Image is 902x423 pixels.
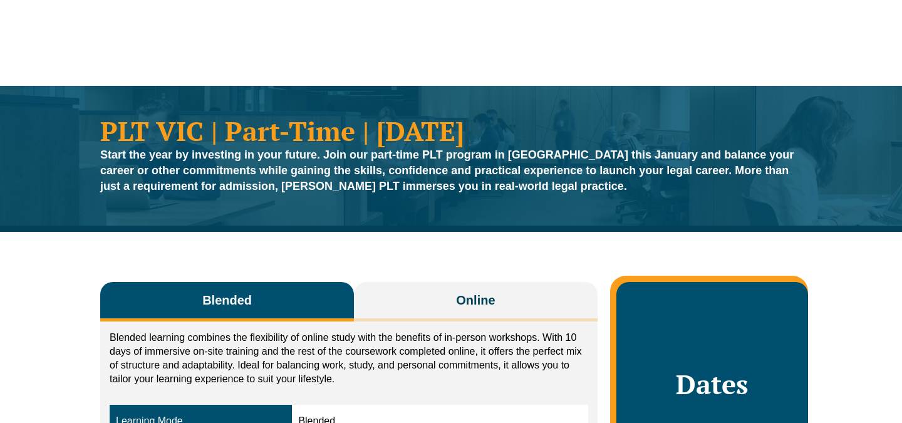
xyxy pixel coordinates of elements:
span: Online [456,291,495,309]
span: Blended [202,291,252,309]
h1: PLT VIC | Part-Time | [DATE] [100,117,802,144]
p: Blended learning combines the flexibility of online study with the benefits of in-person workshop... [110,331,588,386]
h2: Dates [629,368,796,400]
strong: Start the year by investing in your future. Join our part-time PLT program in [GEOGRAPHIC_DATA] t... [100,149,794,192]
